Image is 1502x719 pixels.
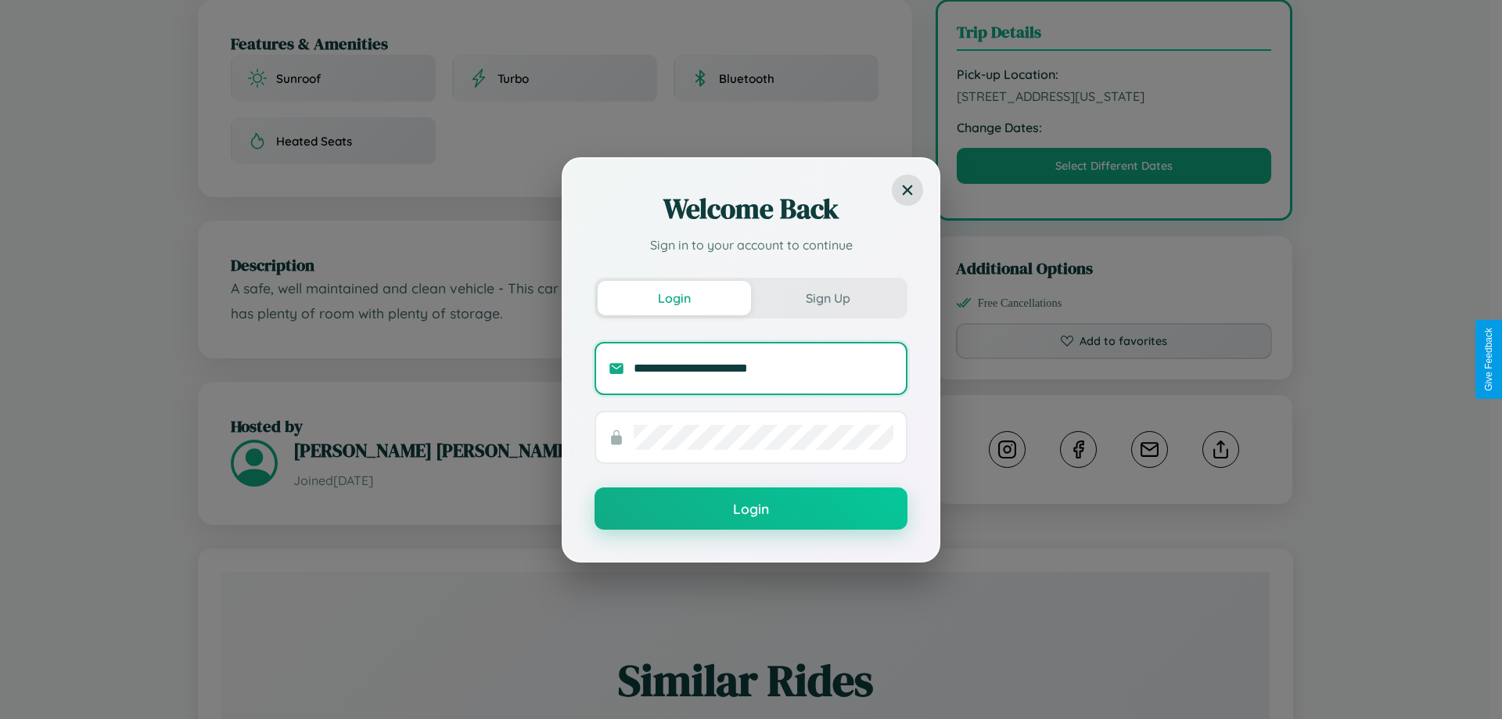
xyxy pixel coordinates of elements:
button: Sign Up [751,281,904,315]
button: Login [598,281,751,315]
button: Login [595,487,907,530]
div: Give Feedback [1483,328,1494,391]
p: Sign in to your account to continue [595,235,907,254]
h2: Welcome Back [595,190,907,228]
